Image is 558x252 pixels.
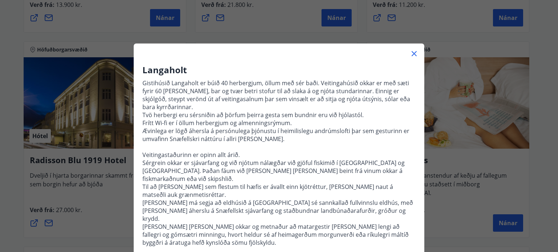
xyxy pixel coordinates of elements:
[142,64,416,76] h3: Langaholt
[142,79,416,111] p: Gistihúsið Langaholt er búið 40 herbergjum, öllum með sér baði. Veitingahúsið okkar er með sæti f...
[142,223,416,247] p: [PERSON_NAME] [PERSON_NAME] okkar og metnaður að matargestir [PERSON_NAME] lengi að fallegri og g...
[142,127,416,143] p: Ævinlega er lögð áhersla á persónulega þjónustu í heimilislegu andrúmslofti þar sem gesturinn er ...
[142,159,416,183] p: Sérgrein okkar er sjávarfang og við njótum nálægðar við gjöful fiskimið í [GEOGRAPHIC_DATA] og [G...
[142,119,416,127] p: Frítt Wi-fi er í öllum herbergjum og almenningsrýmum.
[142,183,416,199] p: Til að [PERSON_NAME] sem flestum til hæfis er ávallt einn kjötréttur, [PERSON_NAME] naut á matseð...
[142,111,416,119] p: Tvö herbergi eru sérsniðin að þörfum þeirra gesta sem bundnir eru við hjólastól.
[142,151,416,159] p: Veitingastaðurinn er opinn allt árið.
[142,199,416,223] p: [PERSON_NAME] má segja að eldhúsið á [GEOGRAPHIC_DATA] sé sannkallað fullvinnslu eldhús, með [PER...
